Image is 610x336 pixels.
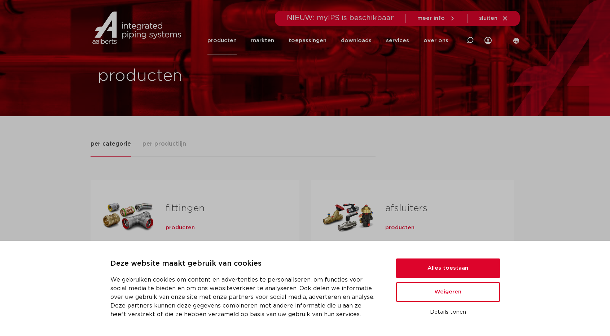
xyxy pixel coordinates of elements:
h1: producten [98,65,302,88]
span: NIEUW: myIPS is beschikbaar [287,14,394,22]
a: toepassingen [289,27,326,54]
span: meer info [417,16,445,21]
a: downloads [341,27,372,54]
a: meer info [417,15,456,22]
span: per productlijn [142,140,186,148]
p: Deze website maakt gebruik van cookies [110,258,379,270]
a: producten [385,224,414,231]
span: sluiten [479,16,497,21]
button: Details tonen [396,306,500,318]
a: over ons [424,27,448,54]
a: services [386,27,409,54]
span: per categorie [91,140,131,148]
a: producten [207,27,237,54]
a: markten [251,27,274,54]
button: Alles toestaan [396,258,500,278]
a: afsluiters [385,204,427,213]
a: sluiten [479,15,508,22]
a: fittingen [166,204,205,213]
p: We gebruiken cookies om content en advertenties te personaliseren, om functies voor social media ... [110,275,379,319]
button: Weigeren [396,282,500,302]
a: producten [166,224,195,231]
div: my IPS [484,32,492,48]
nav: Menu [207,27,448,54]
